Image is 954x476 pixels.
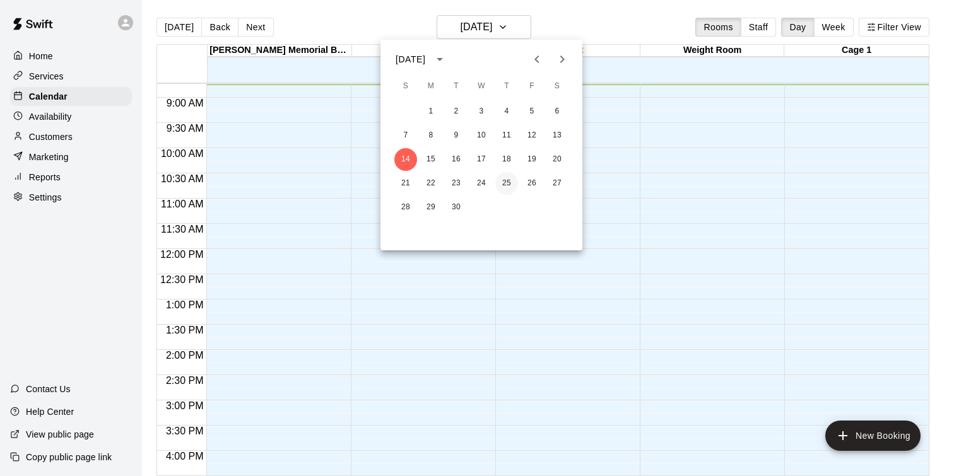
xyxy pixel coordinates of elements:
[524,47,550,72] button: Previous month
[420,100,442,123] button: 1
[394,74,417,99] span: Sunday
[445,74,468,99] span: Tuesday
[521,148,543,171] button: 19
[394,148,417,171] button: 14
[420,74,442,99] span: Monday
[546,172,568,195] button: 27
[394,196,417,219] button: 28
[546,100,568,123] button: 6
[470,100,493,123] button: 3
[420,148,442,171] button: 15
[470,148,493,171] button: 17
[495,100,518,123] button: 4
[470,74,493,99] span: Wednesday
[420,196,442,219] button: 29
[495,124,518,147] button: 11
[445,100,468,123] button: 2
[445,148,468,171] button: 16
[546,148,568,171] button: 20
[521,74,543,99] span: Friday
[445,172,468,195] button: 23
[394,172,417,195] button: 21
[495,74,518,99] span: Thursday
[445,196,468,219] button: 30
[445,124,468,147] button: 9
[394,124,417,147] button: 7
[546,74,568,99] span: Saturday
[396,53,425,66] div: [DATE]
[521,172,543,195] button: 26
[420,172,442,195] button: 22
[429,49,450,70] button: calendar view is open, switch to year view
[546,124,568,147] button: 13
[550,47,575,72] button: Next month
[495,148,518,171] button: 18
[470,172,493,195] button: 24
[495,172,518,195] button: 25
[420,124,442,147] button: 8
[521,100,543,123] button: 5
[521,124,543,147] button: 12
[470,124,493,147] button: 10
